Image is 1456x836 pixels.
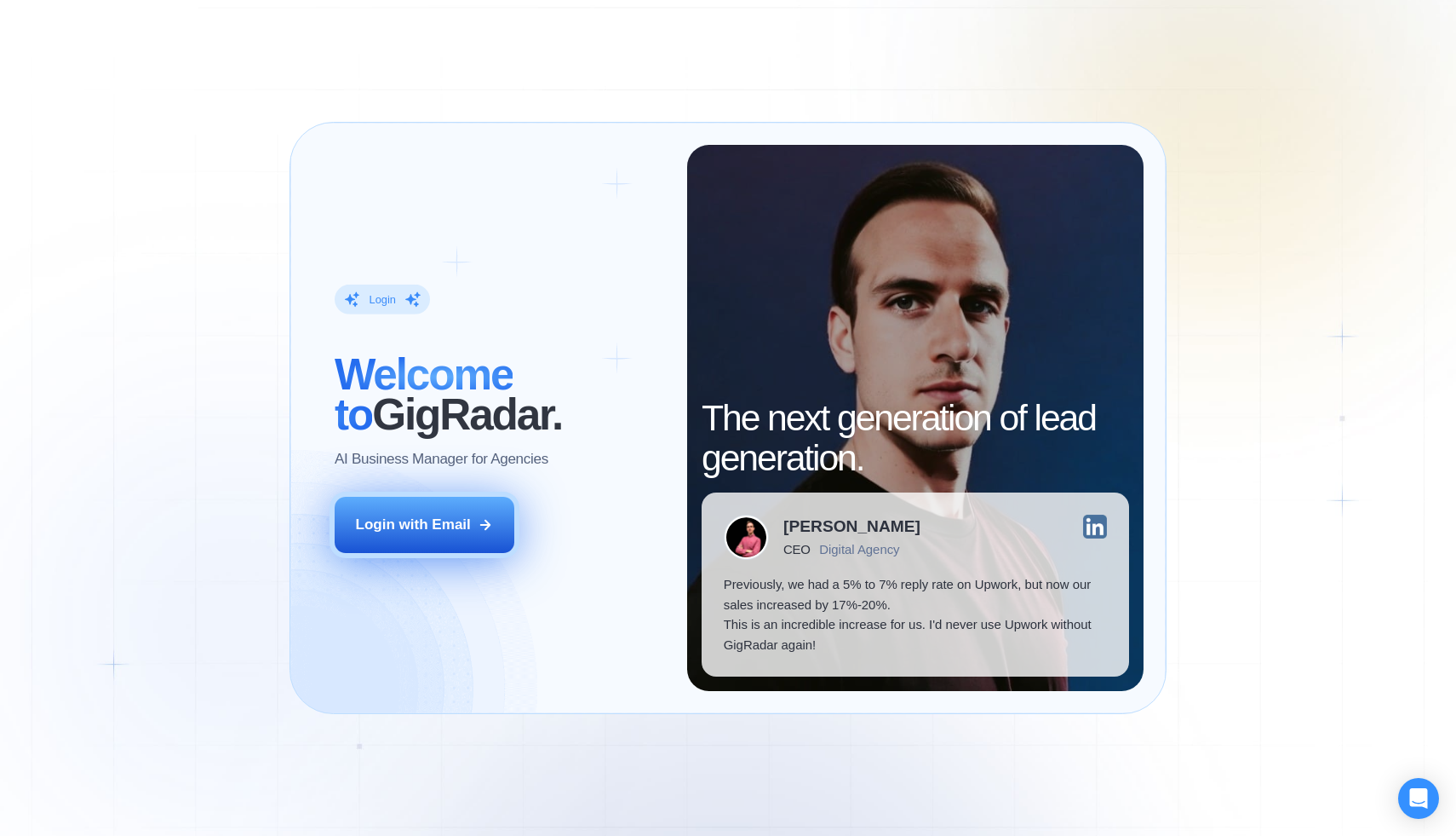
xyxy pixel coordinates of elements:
[702,398,1129,478] h2: The next generation of lead generation.
[335,497,515,553] button: Login with Email
[369,292,395,307] div: Login
[1398,778,1439,819] div: Open Intercom Messenger
[724,574,1108,654] p: Previously, we had a 5% to 7% reply rate on Upwork, but now our sales increased by 17%-20%. This ...
[335,350,513,439] span: Welcome to
[335,355,666,435] h2: ‍ GigRadar.
[783,542,810,556] div: CEO
[819,542,899,556] div: Digital Agency
[335,449,548,470] p: AI Business Manager for Agencies
[356,515,471,535] div: Login with Email
[783,518,920,534] div: [PERSON_NAME]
